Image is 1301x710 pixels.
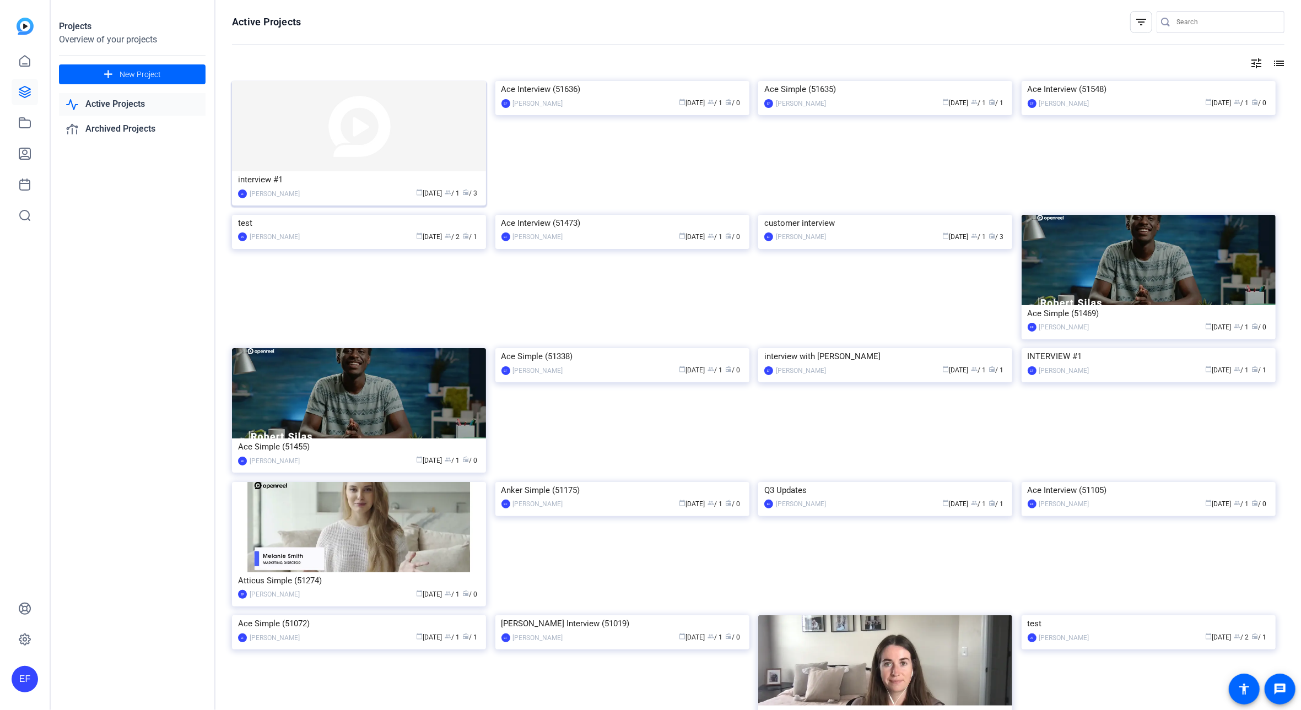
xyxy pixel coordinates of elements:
[1252,500,1267,508] span: / 0
[238,633,247,642] div: EF
[726,99,741,107] span: / 0
[1028,482,1270,498] div: Ace Interview (51105)
[1206,323,1232,331] span: [DATE]
[679,633,705,641] span: [DATE]
[726,233,741,241] span: / 0
[1234,323,1249,331] span: / 1
[12,666,38,692] div: EF
[1028,633,1037,642] div: JS
[726,366,741,374] span: / 0
[445,189,451,196] span: group
[1234,99,1241,105] span: group
[726,366,732,372] span: radio
[708,366,723,374] span: / 1
[59,118,206,140] a: Archived Projects
[942,366,968,374] span: [DATE]
[942,232,949,239] span: calendar_today
[250,456,300,467] div: [PERSON_NAME]
[416,233,442,241] span: [DATE]
[1028,305,1270,322] div: Ace Simple (51469)
[238,189,247,198] div: EF
[1176,15,1276,29] input: Search
[1234,500,1241,506] span: group
[989,500,995,506] span: radio
[1206,323,1212,329] span: calendar_today
[250,188,300,199] div: [PERSON_NAME]
[708,233,723,241] span: / 1
[1028,81,1270,97] div: Ace Interview (51548)
[1206,500,1232,508] span: [DATE]
[1135,15,1148,29] mat-icon: filter_list
[726,633,741,641] span: / 0
[942,233,968,241] span: [DATE]
[238,171,480,188] div: interview #1
[416,189,442,197] span: [DATE]
[1039,632,1089,643] div: [PERSON_NAME]
[416,590,442,598] span: [DATE]
[971,233,986,241] span: / 1
[1028,323,1037,332] div: EF
[416,232,423,239] span: calendar_today
[1039,365,1089,376] div: [PERSON_NAME]
[989,366,995,372] span: radio
[416,456,423,463] span: calendar_today
[238,572,480,589] div: Atticus Simple (51274)
[971,99,978,105] span: group
[679,500,705,508] span: [DATE]
[462,457,477,464] span: / 0
[776,98,826,109] div: [PERSON_NAME]
[416,590,423,597] span: calendar_today
[726,633,732,639] span: radio
[462,590,469,597] span: radio
[1252,633,1267,641] span: / 1
[59,33,206,46] div: Overview of your projects
[679,99,686,105] span: calendar_today
[726,99,732,105] span: radio
[501,482,743,498] div: Anker Simple (51175)
[1234,633,1249,641] span: / 2
[1028,348,1270,365] div: INTERVIEW #1
[679,232,686,239] span: calendar_today
[971,99,986,107] span: / 1
[971,232,978,239] span: group
[501,215,743,231] div: Ace Interview (51473)
[764,99,773,108] div: EF
[513,98,563,109] div: [PERSON_NAME]
[989,99,995,105] span: radio
[501,232,510,241] div: EF
[238,615,480,632] div: Ace Simple (51072)
[1273,682,1287,696] mat-icon: message
[1039,98,1089,109] div: [PERSON_NAME]
[1234,99,1249,107] span: / 1
[989,500,1003,508] span: / 1
[513,365,563,376] div: [PERSON_NAME]
[513,498,563,510] div: [PERSON_NAME]
[1234,366,1241,372] span: group
[1252,366,1267,374] span: / 1
[942,500,949,506] span: calendar_today
[445,633,451,639] span: group
[462,633,469,639] span: radio
[776,231,826,242] div: [PERSON_NAME]
[445,233,460,241] span: / 2
[764,81,1006,97] div: Ace Simple (51635)
[445,633,460,641] span: / 1
[1234,633,1241,639] span: group
[1028,615,1270,632] div: test
[708,500,715,506] span: group
[250,231,300,242] div: [PERSON_NAME]
[501,99,510,108] div: EF
[445,232,451,239] span: group
[1028,366,1037,375] div: EF
[445,189,460,197] span: / 1
[238,438,480,455] div: Ace Simple (51455)
[764,348,1006,365] div: interview with [PERSON_NAME]
[989,233,1003,241] span: / 3
[232,15,301,29] h1: Active Projects
[989,99,1003,107] span: / 1
[708,99,723,107] span: / 1
[238,232,247,241] div: JS
[1039,498,1089,510] div: [PERSON_NAME]
[942,99,968,107] span: [DATE]
[462,590,477,598] span: / 0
